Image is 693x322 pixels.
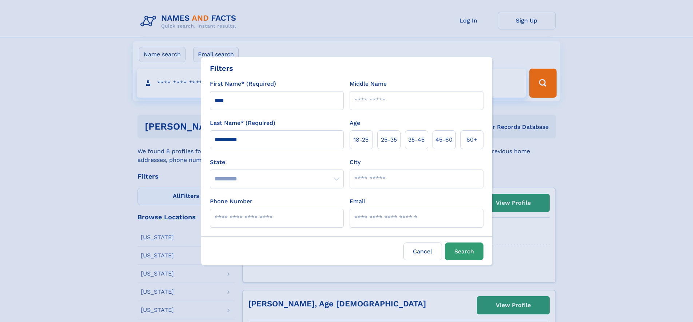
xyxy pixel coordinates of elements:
label: Age [350,119,360,127]
span: 60+ [466,135,477,144]
label: City [350,158,361,167]
span: 25‑35 [381,135,397,144]
label: First Name* (Required) [210,80,276,88]
label: Phone Number [210,197,252,206]
label: Middle Name [350,80,387,88]
label: State [210,158,344,167]
div: Filters [210,63,233,74]
span: 18‑25 [354,135,369,144]
span: 35‑45 [408,135,425,144]
label: Last Name* (Required) [210,119,275,127]
span: 45‑60 [435,135,453,144]
label: Email [350,197,365,206]
button: Search [445,242,483,260]
label: Cancel [403,242,442,260]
